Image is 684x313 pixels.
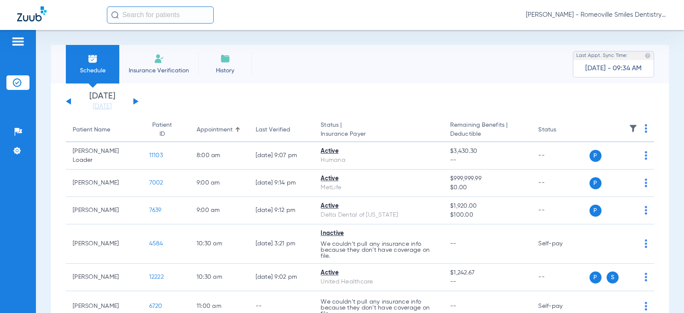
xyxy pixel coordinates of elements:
span: P [590,271,601,283]
div: Patient Name [73,125,136,134]
span: $999,999.99 [450,174,525,183]
span: $100.00 [450,211,525,220]
span: Schedule [72,66,113,75]
img: group-dot-blue.svg [645,151,647,160]
span: $3,430.30 [450,147,525,156]
span: Insurance Verification [126,66,192,75]
span: P [590,150,601,162]
span: $0.00 [450,183,525,192]
span: P [590,205,601,217]
img: Schedule [88,54,98,64]
span: -- [450,156,525,165]
div: Appointment [197,125,242,134]
div: Patient ID [149,121,183,139]
div: Active [321,147,436,156]
td: [DATE] 9:07 PM [249,142,314,170]
span: 7002 [149,180,163,186]
span: -- [450,303,457,309]
div: Last Verified [256,125,307,134]
img: group-dot-blue.svg [645,239,647,248]
span: 7639 [149,207,162,213]
td: 8:00 AM [190,142,249,170]
span: P [590,177,601,189]
img: group-dot-blue.svg [645,206,647,215]
span: [PERSON_NAME] - Romeoville Smiles Dentistry [526,11,667,19]
span: $1,242.67 [450,268,525,277]
div: United Healthcare [321,277,436,286]
div: Active [321,202,436,211]
div: Inactive [321,229,436,238]
span: 11103 [149,152,163,158]
div: Active [321,268,436,277]
td: Self-pay [531,224,589,264]
div: MetLife [321,183,436,192]
span: Last Appt. Sync Time: [576,51,628,60]
span: Deductible [450,130,525,139]
td: 9:00 AM [190,197,249,224]
td: [PERSON_NAME] [66,170,142,197]
td: 10:30 AM [190,224,249,264]
a: [DATE] [77,102,128,111]
td: [DATE] 3:21 PM [249,224,314,264]
td: [DATE] 9:02 PM [249,264,314,291]
img: Manual Insurance Verification [154,54,164,64]
div: Delta Dental of [US_STATE] [321,211,436,220]
td: -- [531,197,589,224]
div: Patient ID [149,121,175,139]
th: Status | [314,118,443,142]
div: Humana [321,156,436,165]
td: -- [531,264,589,291]
span: 6720 [149,303,162,309]
div: Last Verified [256,125,290,134]
td: [PERSON_NAME] [66,197,142,224]
td: [PERSON_NAME] [66,264,142,291]
img: group-dot-blue.svg [645,179,647,187]
img: hamburger-icon [11,36,25,47]
td: 10:30 AM [190,264,249,291]
span: $1,920.00 [450,202,525,211]
span: Insurance Payer [321,130,436,139]
th: Status [531,118,589,142]
div: Appointment [197,125,233,134]
img: Zuub Logo [17,6,47,21]
img: History [220,54,230,64]
td: [DATE] 9:14 PM [249,170,314,197]
td: [PERSON_NAME] Loader [66,142,142,170]
span: [DATE] - 09:34 AM [585,64,642,73]
th: Remaining Benefits | [443,118,531,142]
p: We couldn’t pull any insurance info because they don’t have coverage on file. [321,241,436,259]
span: 12222 [149,274,164,280]
span: -- [450,241,457,247]
div: Patient Name [73,125,110,134]
td: -- [531,170,589,197]
img: last sync help info [645,53,651,59]
span: S [607,271,619,283]
span: -- [450,277,525,286]
img: group-dot-blue.svg [645,273,647,281]
img: group-dot-blue.svg [645,124,647,133]
td: [DATE] 9:12 PM [249,197,314,224]
div: Active [321,174,436,183]
input: Search for patients [107,6,214,24]
td: [PERSON_NAME] [66,224,142,264]
li: [DATE] [77,92,128,111]
td: 9:00 AM [190,170,249,197]
td: -- [531,142,589,170]
img: Search Icon [111,11,119,19]
img: group-dot-blue.svg [645,302,647,310]
img: filter.svg [629,124,637,133]
span: History [205,66,245,75]
span: 4584 [149,241,163,247]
